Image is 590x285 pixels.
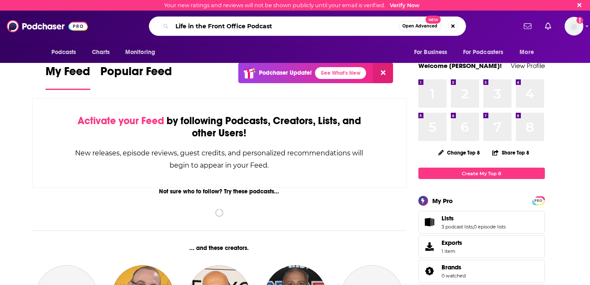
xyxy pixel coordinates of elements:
span: For Business [414,46,447,58]
span: Monitoring [125,46,155,58]
button: open menu [458,44,516,60]
span: For Podcasters [463,46,504,58]
span: Brands [442,263,461,271]
p: Podchaser Update! [259,69,312,76]
a: Welcome [PERSON_NAME]! [418,62,502,70]
button: Open AdvancedNew [399,21,441,31]
span: 1 item [442,248,462,254]
button: open menu [119,44,166,60]
span: New [426,16,441,24]
div: ... and these creators. [32,244,407,252]
div: by following Podcasts, Creators, Lists, and other Users! [75,115,364,139]
span: My Feed [46,64,90,84]
a: Lists [421,216,438,228]
div: Not sure who to follow? Try these podcasts... [32,188,407,195]
span: Brands [418,260,545,282]
span: More [520,46,534,58]
button: Show profile menu [565,17,583,35]
a: My Feed [46,64,90,90]
img: Podchaser - Follow, Share and Rate Podcasts [7,18,88,34]
span: Activate your Feed [78,114,164,127]
a: Lists [442,214,506,222]
a: Brands [442,263,466,271]
a: Charts [86,44,115,60]
div: Search podcasts, credits, & more... [149,16,466,36]
span: Exports [442,239,462,247]
span: Popular Feed [100,64,172,84]
a: Create My Top 8 [418,168,545,179]
span: PRO [533,198,544,204]
a: Show notifications dropdown [520,19,535,33]
span: Charts [92,46,110,58]
svg: Email not verified [577,17,583,24]
span: Lists [442,214,454,222]
a: PRO [533,197,544,204]
button: open menu [514,44,544,60]
a: 3 podcast lists [442,224,473,230]
a: See What's New [315,67,366,79]
span: Open Advanced [402,24,437,28]
div: My Pro [432,197,453,205]
div: Your new ratings and reviews will not be shown publicly until your email is verified. [164,2,420,8]
a: Verify Now [390,2,420,8]
button: open menu [46,44,87,60]
a: 0 watched [442,273,466,279]
a: Popular Feed [100,64,172,90]
button: Share Top 8 [492,144,530,161]
span: Podcasts [51,46,76,58]
input: Search podcasts, credits, & more... [172,19,399,33]
span: Logged in as charlottestone [565,17,583,35]
a: Show notifications dropdown [542,19,555,33]
a: Exports [418,235,545,258]
img: User Profile [565,17,583,35]
a: 0 episode lists [474,224,506,230]
span: Exports [421,241,438,252]
button: Change Top 8 [433,147,485,158]
a: Brands [421,265,438,277]
div: New releases, episode reviews, guest credits, and personalized recommendations will begin to appe... [75,147,364,171]
span: Lists [418,211,545,233]
a: View Profile [511,62,545,70]
button: open menu [408,44,458,60]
